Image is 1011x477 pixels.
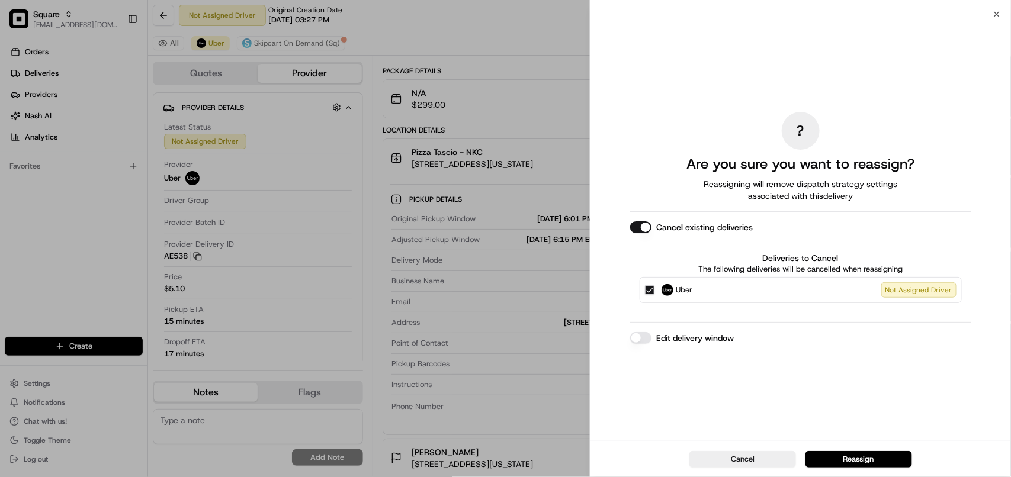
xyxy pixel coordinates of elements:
a: 📗Knowledge Base [7,167,95,188]
button: Cancel [689,451,796,468]
label: Deliveries to Cancel [640,252,962,264]
a: 💻API Documentation [95,167,195,188]
label: Cancel existing deliveries [656,221,753,233]
p: The following deliveries will be cancelled when reassigning [640,264,962,275]
div: 📗 [12,173,21,182]
button: Start new chat [201,117,216,131]
div: Start new chat [40,113,194,125]
label: Edit delivery window [656,332,734,344]
img: Nash [12,12,36,36]
div: 💻 [100,173,110,182]
img: 1736555255976-a54dd68f-1ca7-489b-9aae-adbdc363a1c4 [12,113,33,134]
span: API Documentation [112,172,190,183]
p: Welcome 👋 [12,47,216,66]
button: Reassign [805,451,912,468]
span: Reassigning will remove dispatch strategy settings associated with this delivery [687,178,914,202]
img: Uber [662,284,673,296]
span: Pylon [118,201,143,210]
div: ? [782,112,820,150]
div: We're available if you need us! [40,125,150,134]
span: Uber [676,284,692,296]
input: Clear [31,76,195,89]
span: Knowledge Base [24,172,91,183]
h2: Are you sure you want to reassign? [686,154,914,173]
a: Powered byPylon [84,200,143,210]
